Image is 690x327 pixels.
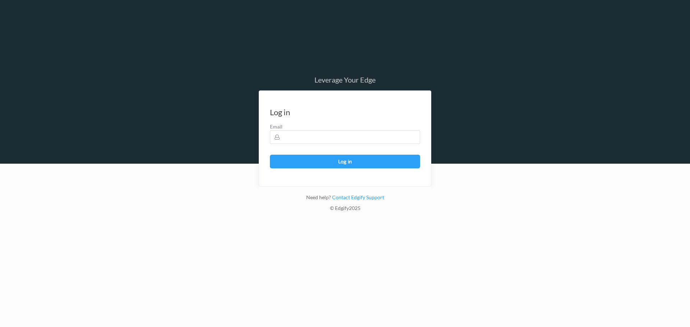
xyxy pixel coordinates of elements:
div: © Edgify 2025 [259,205,431,215]
div: Log in [270,109,290,116]
a: Contact Edgify Support [331,194,384,200]
div: Need help? [259,194,431,205]
button: Log in [270,155,420,168]
label: Email [270,123,420,130]
div: Leverage Your Edge [259,76,431,83]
